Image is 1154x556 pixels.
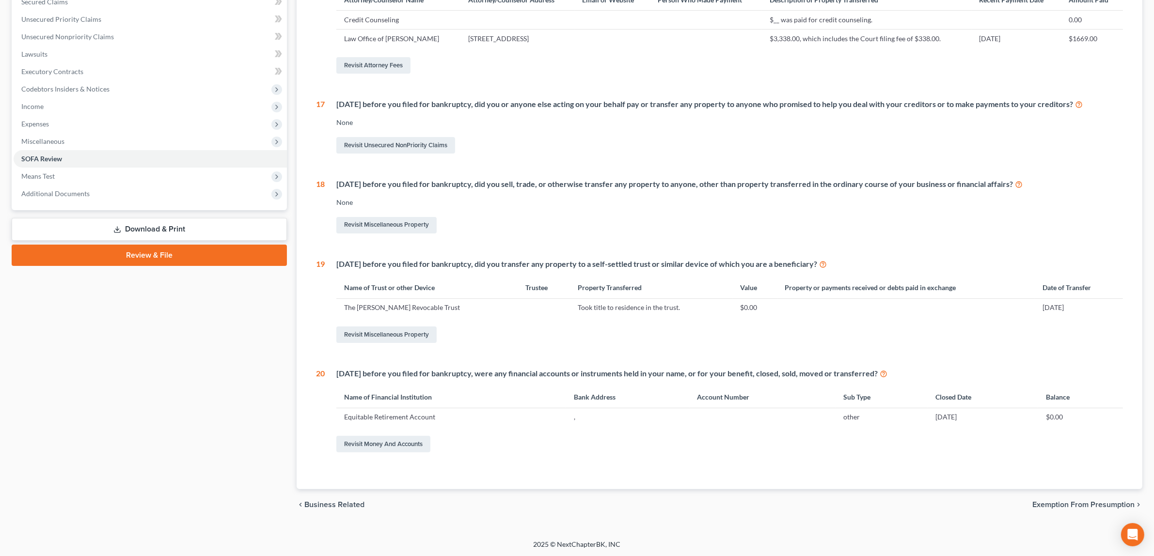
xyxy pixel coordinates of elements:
[21,189,90,198] span: Additional Documents
[336,57,411,74] a: Revisit Attorney Fees
[336,326,437,343] a: Revisit Miscellaneous Property
[1061,11,1123,29] td: 0.00
[21,50,47,58] span: Lawsuits
[1135,501,1142,509] i: chevron_right
[316,99,325,155] div: 17
[336,278,518,298] th: Name of Trust or other Device
[336,11,460,29] td: Credit Counseling
[777,278,1035,298] th: Property or payments received or debts paid in exchange
[336,29,460,47] td: Law Office of [PERSON_NAME]
[336,259,1123,270] div: [DATE] before you filed for bankruptcy, did you transfer any property to a self-settled trust or ...
[1038,387,1123,408] th: Balance
[732,278,777,298] th: Value
[297,501,364,509] button: chevron_left Business Related
[460,29,575,47] td: [STREET_ADDRESS]
[928,408,1038,426] td: [DATE]
[316,179,325,235] div: 18
[304,501,364,509] span: Business Related
[1032,501,1135,509] span: Exemption from Presumption
[336,368,1123,379] div: [DATE] before you filed for bankruptcy, were any financial accounts or instruments held in your n...
[316,368,325,454] div: 20
[12,245,287,266] a: Review & File
[836,387,928,408] th: Sub Type
[336,387,566,408] th: Name of Financial Institution
[336,408,566,426] td: Equitable Retirement Account
[1038,408,1123,426] td: $0.00
[336,118,1123,127] div: None
[21,120,49,128] span: Expenses
[570,298,732,317] td: Took title to residence in the trust.
[762,29,971,47] td: $3,338.00, which includes the Court filing fee of $338.00.
[14,46,287,63] a: Lawsuits
[14,28,287,46] a: Unsecured Nonpriority Claims
[336,99,1123,110] div: [DATE] before you filed for bankruptcy, did you or anyone else acting on your behalf pay or trans...
[21,85,110,93] span: Codebtors Insiders & Notices
[336,198,1123,207] div: None
[690,387,836,408] th: Account Number
[1032,501,1142,509] button: Exemption from Presumption chevron_right
[336,179,1123,190] div: [DATE] before you filed for bankruptcy, did you sell, trade, or otherwise transfer any property t...
[336,436,430,452] a: Revisit Money and Accounts
[518,278,570,298] th: Trustee
[14,11,287,28] a: Unsecured Priority Claims
[14,63,287,80] a: Executory Contracts
[570,278,732,298] th: Property Transferred
[336,137,455,154] a: Revisit Unsecured NonPriority Claims
[928,387,1038,408] th: Closed Date
[14,150,287,168] a: SOFA Review
[21,137,64,145] span: Miscellaneous
[1061,29,1123,47] td: $1669.00
[12,218,287,241] a: Download & Print
[21,154,62,163] span: SOFA Review
[21,102,44,110] span: Income
[297,501,304,509] i: chevron_left
[316,259,325,345] div: 19
[21,15,101,23] span: Unsecured Priority Claims
[21,32,114,41] span: Unsecured Nonpriority Claims
[1035,298,1123,317] td: [DATE]
[21,67,83,76] span: Executory Contracts
[971,29,1061,47] td: [DATE]
[566,387,689,408] th: Bank Address
[762,11,971,29] td: $__ was paid for credit counseling.
[1035,278,1123,298] th: Date of Transfer
[336,298,518,317] td: The [PERSON_NAME] Revocable Trust
[732,298,777,317] td: $0.00
[1121,523,1144,546] div: Open Intercom Messenger
[336,217,437,233] a: Revisit Miscellaneous Property
[21,172,55,180] span: Means Test
[566,408,689,426] td: ,
[836,408,928,426] td: other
